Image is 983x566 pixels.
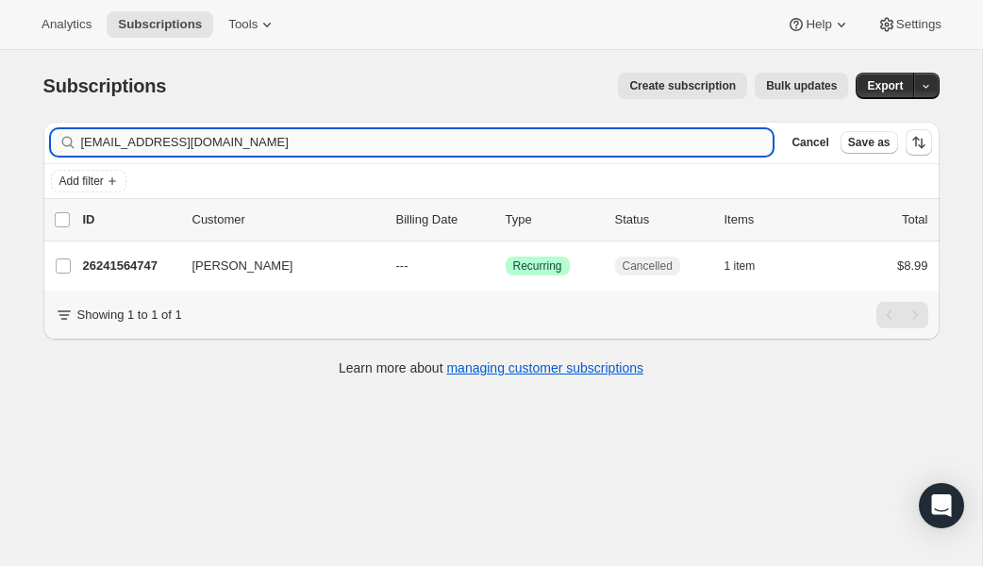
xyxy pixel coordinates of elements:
[618,73,747,99] button: Create subscription
[906,129,932,156] button: Sort the results
[876,302,928,328] nav: Pagination
[867,78,903,93] span: Export
[77,306,182,325] p: Showing 1 to 1 of 1
[725,258,756,274] span: 1 item
[83,210,177,229] p: ID
[396,210,491,229] p: Billing Date
[83,253,928,279] div: 26241564747[PERSON_NAME]---SuccessRecurringCancelled1 item$8.99
[896,17,941,32] span: Settings
[83,210,928,229] div: IDCustomerBilling DateTypeStatusItemsTotal
[866,11,953,38] button: Settings
[59,174,104,189] span: Add filter
[784,131,836,154] button: Cancel
[118,17,202,32] span: Subscriptions
[806,17,831,32] span: Help
[897,258,928,273] span: $8.99
[181,251,370,281] button: [PERSON_NAME]
[192,210,381,229] p: Customer
[615,210,709,229] p: Status
[396,258,408,273] span: ---
[623,258,673,274] span: Cancelled
[629,78,736,93] span: Create subscription
[446,360,643,375] a: managing customer subscriptions
[919,483,964,528] div: Open Intercom Messenger
[506,210,600,229] div: Type
[513,258,562,274] span: Recurring
[766,78,837,93] span: Bulk updates
[43,75,167,96] span: Subscriptions
[902,210,927,229] p: Total
[30,11,103,38] button: Analytics
[51,170,126,192] button: Add filter
[107,11,213,38] button: Subscriptions
[841,131,898,154] button: Save as
[848,135,891,150] span: Save as
[217,11,288,38] button: Tools
[725,253,776,279] button: 1 item
[228,17,258,32] span: Tools
[42,17,92,32] span: Analytics
[755,73,848,99] button: Bulk updates
[856,73,914,99] button: Export
[791,135,828,150] span: Cancel
[83,257,177,275] p: 26241564747
[775,11,861,38] button: Help
[81,129,774,156] input: Filter subscribers
[725,210,819,229] div: Items
[192,257,293,275] span: [PERSON_NAME]
[339,358,643,377] p: Learn more about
